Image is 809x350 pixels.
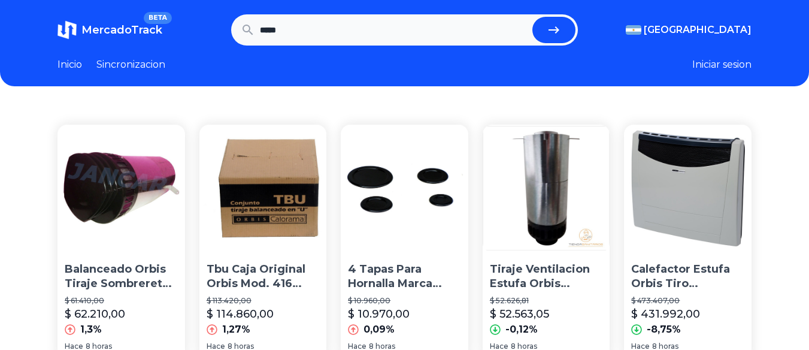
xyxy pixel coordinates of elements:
p: 0,09% [363,322,395,337]
p: 4 Tapas Para Hornalla Marca Eitar Para Cocinas Orbis Volcan [348,262,461,292]
p: $ 62.210,00 [65,306,125,322]
span: MercadoTrack [81,23,162,37]
img: Argentina [626,25,641,35]
a: Sincronizacion [96,58,165,72]
button: Iniciar sesion [692,58,752,72]
span: BETA [144,12,172,24]
img: Tbu Caja Original Orbis Mod. 416 Original 5000 Calorias [199,125,327,252]
a: MercadoTrackBETA [57,20,162,40]
p: $ 10.960,00 [348,296,461,306]
p: $ 473.407,00 [631,296,744,306]
p: Tiraje Ventilacion Estufa Orbis Calorama 416 [490,262,603,292]
p: $ 10.970,00 [348,306,410,322]
p: -8,75% [647,322,681,337]
p: $ 61.410,00 [65,296,178,306]
span: [GEOGRAPHIC_DATA] [644,23,752,37]
p: $ 114.860,00 [207,306,274,322]
p: Tbu Caja Original Orbis Mod. 416 Original 5000 Calorias [207,262,320,292]
a: Inicio [57,58,82,72]
p: $ 431.992,00 [631,306,700,322]
img: 4 Tapas Para Hornalla Marca Eitar Para Cocinas Orbis Volcan [341,125,468,252]
p: $ 113.420,00 [207,296,320,306]
p: 1,3% [80,322,102,337]
img: Calefactor Estufa Orbis Tiro Balanceado 5000 Kcal 4160 Cuota [624,125,752,252]
img: Balanceado Orbis Tiraje Sombrerete Sombrero Ventilacion [57,125,185,252]
img: MercadoTrack [57,20,77,40]
p: Calefactor Estufa Orbis Tiro Balanceado 5000 Kcal 4160 Cuota [631,262,744,292]
p: -0,12% [505,322,538,337]
button: [GEOGRAPHIC_DATA] [626,23,752,37]
p: Balanceado Orbis Tiraje Sombrerete Sombrero Ventilacion [65,262,178,292]
p: $ 52.626,81 [490,296,603,306]
p: 1,27% [222,322,250,337]
img: Tiraje Ventilacion Estufa Orbis Calorama 416 [483,125,610,252]
p: $ 52.563,05 [490,306,549,322]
